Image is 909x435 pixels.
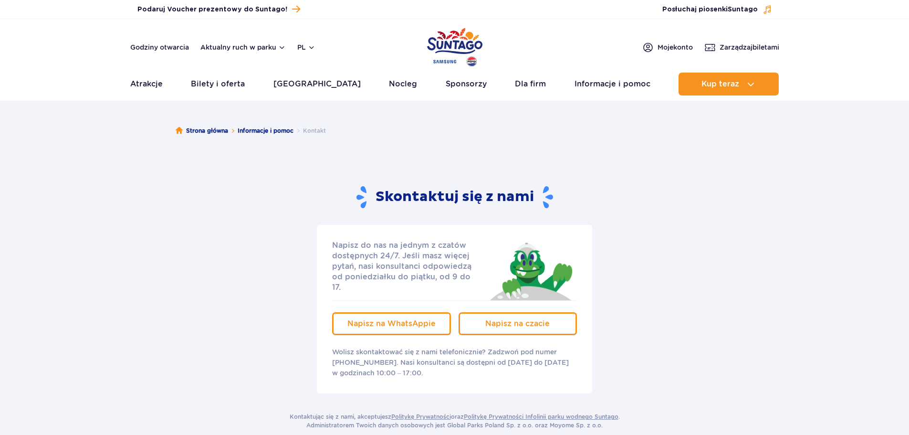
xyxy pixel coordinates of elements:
a: Zarządzajbiletami [704,42,779,53]
a: Napisz na WhatsAppie [332,312,451,335]
span: Kup teraz [701,80,739,88]
button: Kup teraz [679,73,779,95]
a: Godziny otwarcia [130,42,189,52]
a: Informacje i pomoc [238,126,293,136]
span: Zarządzaj biletami [720,42,779,52]
button: Posłuchaj piosenkiSuntago [662,5,772,14]
a: Nocleg [389,73,417,95]
img: Jay [484,240,577,300]
a: Politykę Prywatności [391,413,451,420]
li: Kontakt [293,126,326,136]
a: [GEOGRAPHIC_DATA] [273,73,361,95]
h2: Skontaktuj się z nami [356,185,553,210]
a: Politykę Prywatności Infolinii parku wodnego Suntago [464,413,618,420]
a: Podaruj Voucher prezentowy do Suntago! [137,3,300,16]
span: Napisz na czacie [485,319,550,328]
a: Napisz na czacie [459,312,577,335]
p: Napisz do nas na jednym z czatów dostępnych 24/7. Jeśli masz więcej pytań, nasi konsultanci odpow... [332,240,481,293]
a: Park of Poland [427,24,482,68]
a: Bilety i oferta [191,73,245,95]
p: Wolisz skontaktować się z nami telefonicznie? Zadzwoń pod numer [PHONE_NUMBER]. Nasi konsultanci ... [332,347,577,378]
span: Posłuchaj piosenki [662,5,758,14]
button: pl [297,42,315,52]
span: Napisz na WhatsAppie [347,319,436,328]
span: Suntago [728,6,758,13]
a: Dla firm [515,73,546,95]
a: Atrakcje [130,73,163,95]
a: Sponsorzy [446,73,487,95]
a: Strona główna [176,126,228,136]
span: Moje konto [658,42,693,52]
span: Podaruj Voucher prezentowy do Suntago! [137,5,287,14]
a: Mojekonto [642,42,693,53]
p: Kontaktując się z nami, akceptujesz oraz . Administratorem Twoich danych osobowych jest Global Pa... [290,413,620,430]
a: Informacje i pomoc [575,73,650,95]
button: Aktualny ruch w parku [200,43,286,51]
